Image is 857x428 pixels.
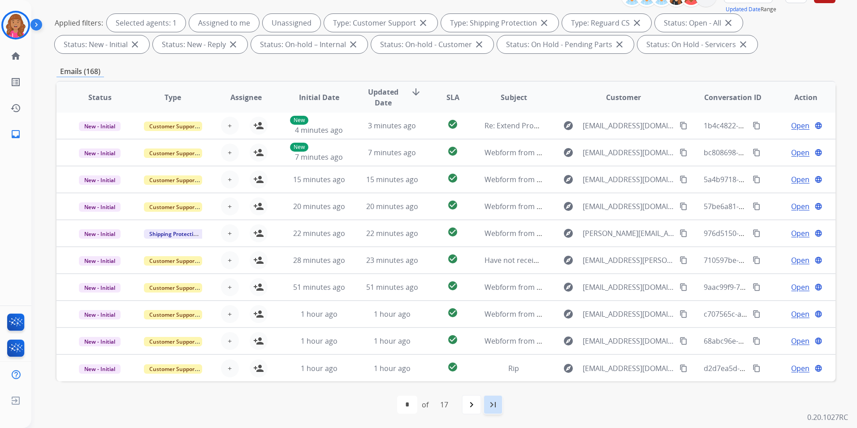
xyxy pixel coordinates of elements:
[368,121,416,131] span: 3 minutes ago
[253,255,264,266] mat-icon: person_add
[79,148,121,158] span: New - Initial
[144,175,202,185] span: Customer Support
[221,332,239,350] button: +
[814,202,822,210] mat-icon: language
[228,282,232,293] span: +
[753,256,761,264] mat-icon: content_copy
[446,92,459,103] span: SLA
[791,201,809,212] span: Open
[228,255,232,266] span: +
[447,227,458,237] mat-icon: check_circle
[228,309,232,319] span: +
[253,120,264,131] mat-icon: person_add
[563,336,574,346] mat-icon: explore
[753,337,761,345] mat-icon: content_copy
[563,174,574,185] mat-icon: explore
[253,363,264,374] mat-icon: person_add
[583,147,675,158] span: [EMAIL_ADDRESS][DOMAIN_NAME]
[583,282,675,293] span: [EMAIL_ADDRESS][DOMAIN_NAME]
[228,228,232,239] span: +
[637,35,757,53] div: Status: On Hold - Servicers
[79,364,121,374] span: New - Initial
[253,282,264,293] mat-icon: person_add
[10,77,21,87] mat-icon: list_alt
[485,228,743,238] span: Webform from [PERSON_NAME][EMAIL_ADDRESS][DOMAIN_NAME] on [DATE]
[704,121,841,131] span: 1b4c4822-b45c-469c-a3ec-ba13977c9086
[221,117,239,135] button: +
[704,255,842,265] span: 710597be-422d-4b41-9732-8eb150f477d9
[293,282,345,292] span: 51 minutes ago
[293,228,345,238] span: 22 minutes ago
[791,282,809,293] span: Open
[704,282,836,292] span: 9aac99f9-7c69-47cd-bfa2-9ab88651e23f
[374,363,411,373] span: 1 hour ago
[79,122,121,131] span: New - Initial
[704,201,844,211] span: 57be6a81-4d21-4b67-a813-678bc1050d19
[253,201,264,212] mat-icon: person_add
[563,363,574,374] mat-icon: explore
[221,305,239,323] button: +
[366,228,418,238] span: 22 minutes ago
[791,336,809,346] span: Open
[583,174,675,185] span: [EMAIL_ADDRESS][DOMAIN_NAME]
[563,228,574,239] mat-icon: explore
[301,363,338,373] span: 1 hour ago
[221,251,239,269] button: +
[680,283,688,291] mat-icon: content_copy
[485,309,688,319] span: Webform from [EMAIL_ADDRESS][DOMAIN_NAME] on [DATE]
[371,35,493,53] div: Status: On-hold - Customer
[55,35,149,53] div: Status: New - Initial
[563,120,574,131] mat-icon: explore
[374,336,411,346] span: 1 hour ago
[144,122,202,131] span: Customer Support
[447,119,458,130] mat-icon: check_circle
[144,337,202,346] span: Customer Support
[447,307,458,318] mat-icon: check_circle
[583,120,675,131] span: [EMAIL_ADDRESS][DOMAIN_NAME]
[366,255,418,265] span: 23 minutes ago
[563,282,574,293] mat-icon: explore
[753,310,761,318] mat-icon: content_copy
[79,175,121,185] span: New - Initial
[79,337,121,346] span: New - Initial
[153,35,247,53] div: Status: New - Reply
[290,143,308,152] p: New
[753,122,761,130] mat-icon: content_copy
[253,174,264,185] mat-icon: person_add
[228,336,232,346] span: +
[374,309,411,319] span: 1 hour ago
[704,309,838,319] span: c707565c-a661-4ed0-82f6-c70be39e2fa2
[107,14,186,32] div: Selected agents: 1
[144,148,202,158] span: Customer Support
[539,17,550,28] mat-icon: close
[583,201,675,212] span: [EMAIL_ADDRESS][DOMAIN_NAME]
[230,92,262,103] span: Assignee
[485,336,688,346] span: Webform from [EMAIL_ADDRESS][DOMAIN_NAME] on [DATE]
[563,201,574,212] mat-icon: explore
[221,144,239,162] button: +
[144,229,205,239] span: Shipping Protection
[253,228,264,239] mat-icon: person_add
[791,174,809,185] span: Open
[144,256,202,266] span: Customer Support
[814,310,822,318] mat-icon: language
[680,122,688,130] mat-icon: content_copy
[221,170,239,188] button: +
[680,256,688,264] mat-icon: content_copy
[88,92,112,103] span: Status
[563,309,574,319] mat-icon: explore
[753,229,761,237] mat-icon: content_copy
[348,39,359,50] mat-icon: close
[221,197,239,215] button: +
[814,283,822,291] mat-icon: language
[791,363,809,374] span: Open
[301,309,338,319] span: 1 hour ago
[263,14,320,32] div: Unassigned
[293,255,345,265] span: 28 minutes ago
[189,14,259,32] div: Assigned to me
[485,175,688,184] span: Webform from [EMAIL_ADDRESS][DOMAIN_NAME] on [DATE]
[221,278,239,296] button: +
[614,39,625,50] mat-icon: close
[447,280,458,291] mat-icon: check_circle
[726,6,761,13] button: Updated Date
